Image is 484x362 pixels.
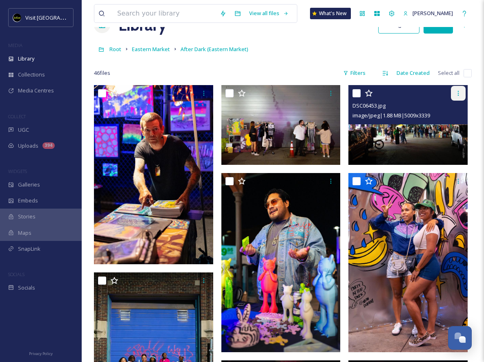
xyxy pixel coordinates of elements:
[310,8,351,19] a: What's New
[29,348,53,358] a: Privacy Policy
[448,326,472,350] button: Open Chat
[352,102,386,109] span: DSC06453.jpg
[109,45,121,53] span: Root
[29,351,53,356] span: Privacy Policy
[94,85,213,264] img: DSC06469.jpg
[18,126,29,134] span: UGC
[413,9,453,17] span: [PERSON_NAME]
[8,113,26,119] span: COLLECT
[18,284,35,292] span: Socials
[8,168,27,174] span: WIDGETS
[25,13,89,21] span: Visit [GEOGRAPHIC_DATA]
[109,44,121,54] a: Root
[352,112,430,119] span: image/jpeg | 1.88 MB | 5009 x 3339
[18,245,40,253] span: SnapLink
[18,213,36,220] span: Stories
[8,42,22,48] span: MEDIA
[438,69,459,77] span: Select all
[221,85,341,165] img: DSC06455.jpg
[245,5,293,21] a: View all files
[399,5,457,21] a: [PERSON_NAME]
[18,87,54,94] span: Media Centres
[348,173,468,352] img: DSC06410.jpg
[18,71,45,79] span: Collections
[132,44,170,54] a: Eastern Market
[181,45,248,53] span: After Dark (Eastern Market)
[94,69,110,77] span: 46 file s
[42,142,55,149] div: 394
[18,229,31,237] span: Maps
[13,13,21,22] img: VISIT%20DETROIT%20LOGO%20-%20BLACK%20BACKGROUND.png
[113,4,216,22] input: Search your library
[8,271,25,277] span: SOCIALS
[348,85,468,165] img: DSC06453.jpg
[181,44,248,54] a: After Dark (Eastern Market)
[339,65,370,81] div: Filters
[18,181,40,189] span: Galleries
[221,173,341,352] img: DSC06421.jpg
[18,197,38,205] span: Embeds
[393,65,434,81] div: Date Created
[18,142,38,150] span: Uploads
[18,55,34,63] span: Library
[132,45,170,53] span: Eastern Market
